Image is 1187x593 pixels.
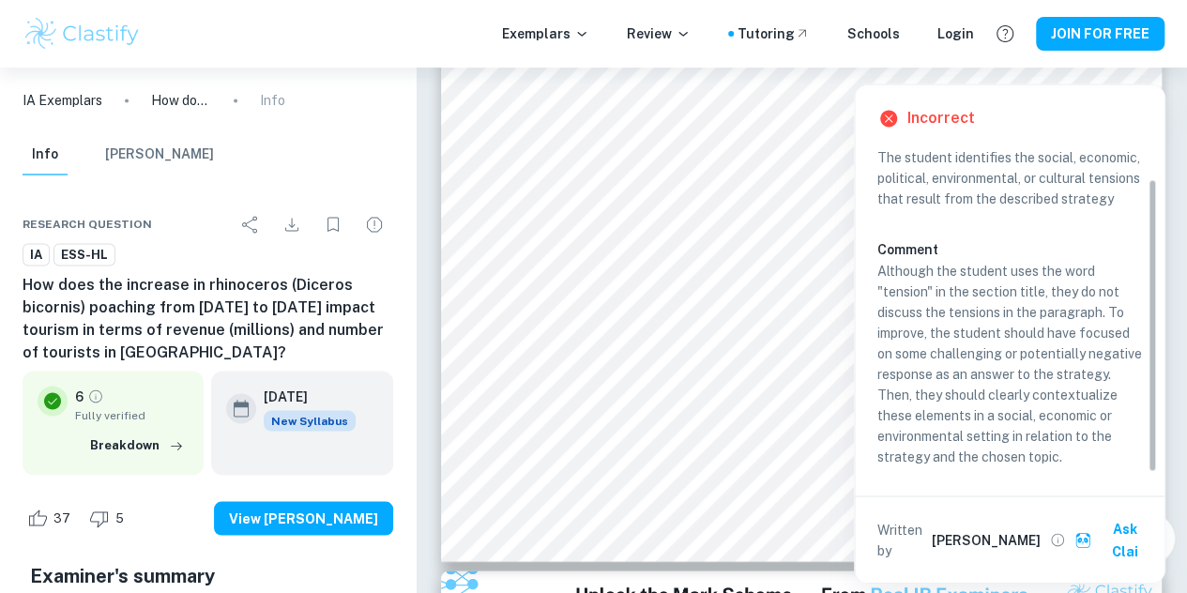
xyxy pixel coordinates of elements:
p: The student identifies the social, economic, political, environmental, or cultural tensions that ... [877,147,1142,209]
img: clai.svg [1074,531,1092,549]
a: IA [23,243,50,266]
h5: Examiner's summary [30,561,386,589]
span: Research question [23,216,152,233]
div: Download [273,205,311,243]
button: Help and Feedback [989,18,1021,50]
span: 37 [43,509,81,527]
p: 6 [75,386,84,406]
a: Grade fully verified [87,388,104,404]
div: Share [232,205,269,243]
h6: [PERSON_NAME] [932,529,1041,550]
div: Report issue [356,205,393,243]
a: Login [937,23,974,44]
p: Although the student uses the word "tension" in the section title, they do not discuss the tensio... [877,260,1142,466]
button: Info [23,134,68,175]
h6: Incorrect [907,107,975,129]
h6: How does the increase in rhinoceros (Diceros bicornis) poaching from [DATE] to [DATE] impact tour... [23,273,393,363]
button: JOIN FOR FREE [1036,17,1164,51]
div: Starting from the May 2026 session, the ESS IA requirements have changed. We created this exempla... [264,410,356,431]
a: Schools [847,23,900,44]
h6: [DATE] [264,386,341,406]
p: Review [627,23,691,44]
p: Written by [877,519,928,560]
div: Dislike [84,503,134,533]
button: [PERSON_NAME] [105,134,214,175]
span: 5 [105,509,134,527]
p: Exemplars [502,23,589,44]
button: Ask Clai [1071,511,1157,568]
button: Breakdown [85,431,189,459]
div: Bookmark [314,205,352,243]
p: How does the increase in rhinoceros (Diceros bicornis) poaching from [DATE] to [DATE] impact tour... [151,90,211,111]
div: Like [23,503,81,533]
span: Fully verified [75,406,189,423]
span: New Syllabus [264,410,356,431]
button: View [PERSON_NAME] [214,501,393,535]
span: ESS-HL [54,246,114,265]
a: Tutoring [738,23,810,44]
button: View full profile [1044,526,1071,553]
p: Info [260,90,285,111]
a: ESS-HL [53,243,115,266]
a: IA Exemplars [23,90,102,111]
span: IA [23,246,49,265]
h6: Comment [877,239,1142,260]
img: Clastify logo [23,15,142,53]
